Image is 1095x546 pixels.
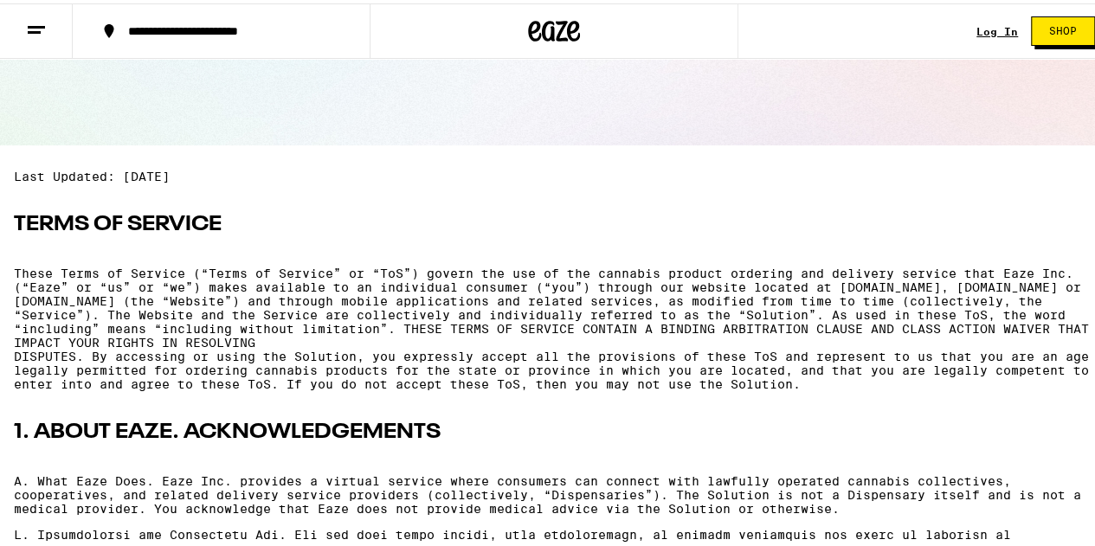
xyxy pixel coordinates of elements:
[976,22,1018,34] a: Log In
[14,263,1094,388] p: These Terms of Service (“Terms of Service” or “ToS”) govern the use of the cannabis product order...
[14,208,1094,235] h2: TERMS OF SERVICE
[1031,13,1095,42] button: Shop
[14,415,1094,443] h2: 1. ABOUT EAZE. ACKNOWLEDGEMENTS
[1049,22,1077,33] span: Shop
[14,166,1094,180] p: Last Updated: [DATE]
[14,471,1094,512] p: A. What Eaze Does. Eaze Inc. provides a virtual service where consumers can connect with lawfully...
[10,12,125,26] span: Hi. Need any help?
